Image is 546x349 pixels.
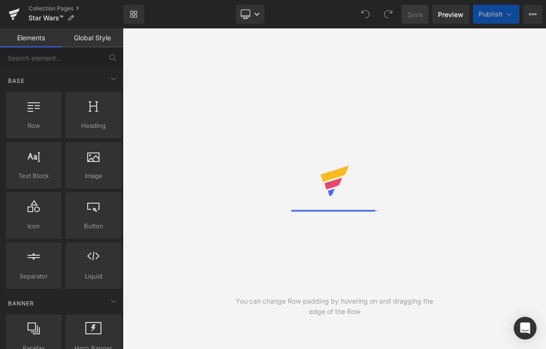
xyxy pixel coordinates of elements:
[68,221,118,231] span: Button
[514,317,537,340] div: Open Intercom Messenger
[228,296,440,317] div: You can change Row padding by hovering on and dragging the edge of the Row
[432,5,469,24] a: Preview
[479,10,502,18] span: Publish
[9,221,59,231] span: Icon
[438,9,464,19] span: Preview
[407,9,423,19] span: Save
[28,14,64,22] span: Star Wars™
[379,5,398,24] button: Redo
[356,5,375,24] button: Undo
[68,271,118,281] span: Liquid
[9,271,59,281] span: Separator
[7,299,35,308] span: Banner
[123,5,144,24] a: New Library
[68,121,118,131] span: Heading
[28,5,123,12] a: Collection Pages
[473,5,519,24] button: Publish
[523,5,542,24] button: More
[62,28,123,47] a: Global Style
[68,171,118,181] span: Image
[9,171,59,181] span: Text Block
[9,121,59,131] span: Row
[7,76,26,85] span: Base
